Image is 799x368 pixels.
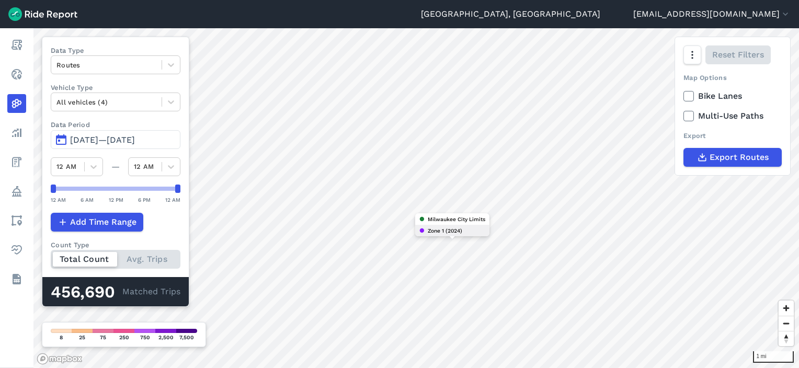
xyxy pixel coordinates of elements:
a: Report [7,36,26,54]
label: Data Period [51,120,180,130]
div: Matched Trips [42,277,189,306]
div: — [103,160,128,173]
button: [EMAIL_ADDRESS][DOMAIN_NAME] [633,8,791,20]
div: 456,690 [51,285,122,299]
span: [DATE]—[DATE] [70,135,135,145]
a: Fees [7,153,26,171]
button: Zoom in [779,301,794,316]
button: Export Routes [683,148,782,167]
div: 1 mi [753,351,794,363]
label: Bike Lanes [683,90,782,102]
a: Areas [7,211,26,230]
div: 12 AM [165,195,180,204]
div: Export [683,131,782,141]
a: Realtime [7,65,26,84]
div: 12 AM [51,195,66,204]
label: Data Type [51,45,180,55]
button: Reset bearing to north [779,331,794,346]
span: Zone 1 (2024) [428,226,462,235]
a: Analyze [7,123,26,142]
img: Ride Report [8,7,77,21]
div: 6 AM [81,195,94,204]
a: [GEOGRAPHIC_DATA], [GEOGRAPHIC_DATA] [421,8,600,20]
a: Datasets [7,270,26,289]
a: Health [7,240,26,259]
button: Reset Filters [705,45,771,64]
a: Heatmaps [7,94,26,113]
div: Map Options [683,73,782,83]
span: Export Routes [710,151,769,164]
button: [DATE]—[DATE] [51,130,180,149]
div: 6 PM [138,195,151,204]
span: Reset Filters [712,49,764,61]
a: Mapbox logo [37,353,83,365]
div: Count Type [51,240,180,250]
a: Policy [7,182,26,201]
span: Milwaukee City Limits [428,214,485,224]
span: Add Time Range [70,216,136,228]
div: 12 PM [109,195,123,204]
canvas: Map [33,28,799,368]
button: Zoom out [779,316,794,331]
label: Vehicle Type [51,83,180,93]
button: Add Time Range [51,213,143,232]
label: Multi-Use Paths [683,110,782,122]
